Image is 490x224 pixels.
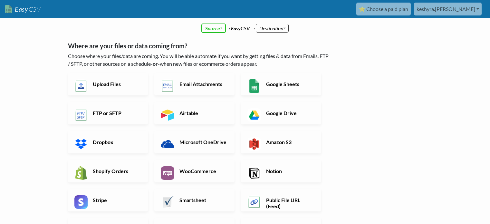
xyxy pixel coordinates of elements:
[247,79,261,93] img: Google Sheets App & API
[161,108,174,122] img: Airtable App & API
[178,197,228,203] h6: Smartsheet
[264,168,315,174] h6: Notion
[241,160,321,182] a: Notion
[151,61,160,67] b: -or-
[247,166,261,180] img: Notion App & API
[68,52,331,68] p: Choose where your files/data are coming. You will be able automate if you want by getting files &...
[264,139,315,145] h6: Amazon S3
[5,3,41,16] a: EasyCSV
[161,79,174,93] img: Email New CSV or XLSX File App & API
[247,137,261,151] img: Amazon S3 App & API
[247,108,261,122] img: Google Drive App & API
[91,81,142,87] h6: Upload Files
[91,168,142,174] h6: Shopify Orders
[178,139,228,145] h6: Microsoft OneDrive
[68,131,148,153] a: Dropbox
[68,160,148,182] a: Shopify Orders
[241,102,321,124] a: Google Drive
[178,110,228,116] h6: Airtable
[154,102,235,124] a: Airtable
[241,73,321,95] a: Google Sheets
[91,139,142,145] h6: Dropbox
[264,81,315,87] h6: Google Sheets
[74,108,88,122] img: FTP or SFTP App & API
[68,73,148,95] a: Upload Files
[264,197,315,209] h6: Public File URL (Feed)
[356,3,411,15] a: ⭐ Choose a paid plan
[91,110,142,116] h6: FTP or SFTP
[161,195,174,209] img: Smartsheet App & API
[68,42,331,50] h5: Where are your files or data coming from?
[28,5,41,13] span: CSV
[241,131,321,153] a: Amazon S3
[74,79,88,93] img: Upload Files App & API
[154,160,235,182] a: WooCommerce
[68,102,148,124] a: FTP or SFTP
[161,166,174,180] img: WooCommerce App & API
[414,3,482,15] a: keshyra.[PERSON_NAME]
[247,195,261,209] img: Public File URL App & API
[68,189,148,211] a: Stripe
[74,166,88,180] img: Shopify App & API
[161,137,174,151] img: Microsoft OneDrive App & API
[154,73,235,95] a: Email Attachments
[74,137,88,151] img: Dropbox App & API
[178,81,228,87] h6: Email Attachments
[154,131,235,153] a: Microsoft OneDrive
[241,189,321,211] a: Public File URL (Feed)
[74,195,88,209] img: Stripe App & API
[154,189,235,211] a: Smartsheet
[264,110,315,116] h6: Google Drive
[91,197,142,203] h6: Stripe
[62,18,429,32] div: → CSV →
[178,168,228,174] h6: WooCommerce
